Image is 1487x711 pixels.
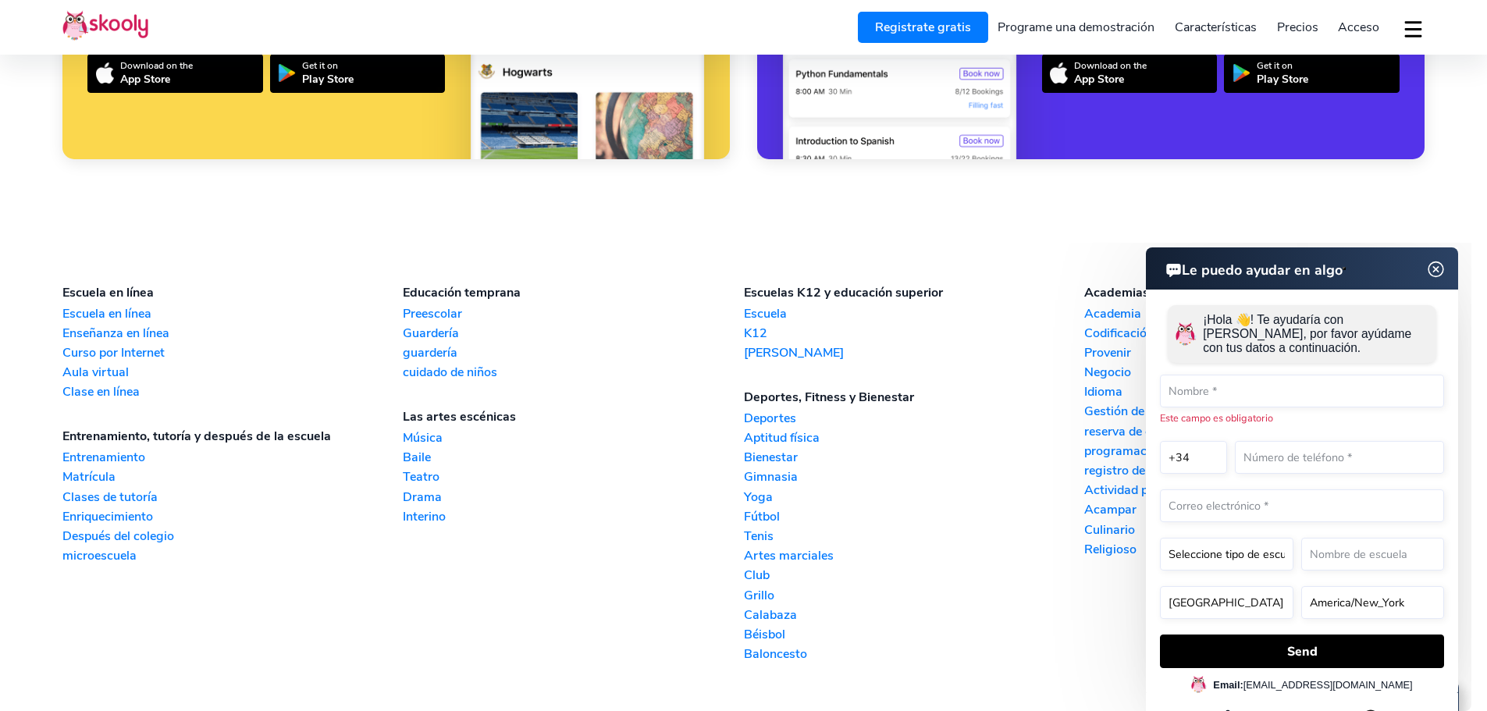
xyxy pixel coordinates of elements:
[1267,15,1329,40] a: Precios
[62,383,403,400] a: Clase en línea
[302,72,354,87] div: Play Store
[858,12,988,43] a: Registrate gratis
[744,528,1084,545] a: Tenis
[403,344,743,361] a: guardería
[1233,64,1250,82] img: icon-playstore
[1050,62,1068,84] img: icon-appstore
[62,10,148,41] img: Skooly
[744,325,1084,342] a: K12
[302,59,354,72] div: Get it on
[1224,54,1400,93] a: Get it onPlay Store
[62,508,403,525] a: Enriquecimiento
[744,449,1084,466] a: Bienestar
[62,284,403,301] div: Escuela en línea
[62,547,403,564] a: microescuela
[403,489,743,506] a: Drama
[62,489,403,506] a: Clases de tutoría
[62,305,403,322] a: Escuela en línea
[1074,72,1147,87] div: App Store
[403,408,743,425] div: Las artes escénicas
[744,508,1084,525] a: Fútbol
[744,410,1084,427] a: Deportes
[1277,19,1318,36] span: Precios
[62,364,403,381] a: Aula virtual
[278,64,296,82] img: icon-playstore
[1328,15,1389,40] a: Acceso
[744,344,1084,361] a: [PERSON_NAME]
[62,449,403,466] a: Entrenamiento
[403,284,743,301] div: Educación temprana
[120,59,193,72] div: Download on the
[744,626,1084,643] a: Béisbol
[62,468,403,485] a: Matrícula
[744,429,1084,446] a: Aptitud física
[744,389,1084,406] div: Deportes, Fitness y Bienestar
[87,54,263,93] a: Download on theApp Store
[1257,59,1308,72] div: Get it on
[403,364,743,381] a: cuidado de niños
[1402,11,1425,47] button: dropdown menu
[744,547,1084,564] a: Artes marciales
[403,325,743,342] a: Guardería
[744,489,1084,506] a: Yoga
[988,15,1165,40] a: Programe una demostración
[744,468,1084,485] a: Gimnasia
[1042,54,1218,93] a: Download on theApp Store
[403,429,743,446] a: Música
[270,54,446,93] a: Get it onPlay Store
[120,72,193,87] div: App Store
[1257,72,1308,87] div: Play Store
[62,325,403,342] a: Enseñanza en línea
[744,606,1084,624] a: Calabaza
[1338,19,1379,36] span: Acceso
[403,305,743,322] a: Preescolar
[744,284,1084,301] div: Escuelas K12 y educación superior
[1165,15,1267,40] a: Características
[744,645,1084,663] a: Baloncesto
[96,62,114,84] img: icon-appstore
[744,305,1084,322] a: Escuela
[62,428,403,445] div: Entrenamiento, tutoría y después de la escuela
[62,528,403,545] a: Después del colegio
[403,468,743,485] a: Teatro
[744,587,1084,604] a: Grillo
[1074,59,1147,72] div: Download on the
[744,567,1084,584] a: Club
[403,508,743,525] a: Interino
[403,449,743,466] a: Baile
[62,344,403,361] a: Curso por Internet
